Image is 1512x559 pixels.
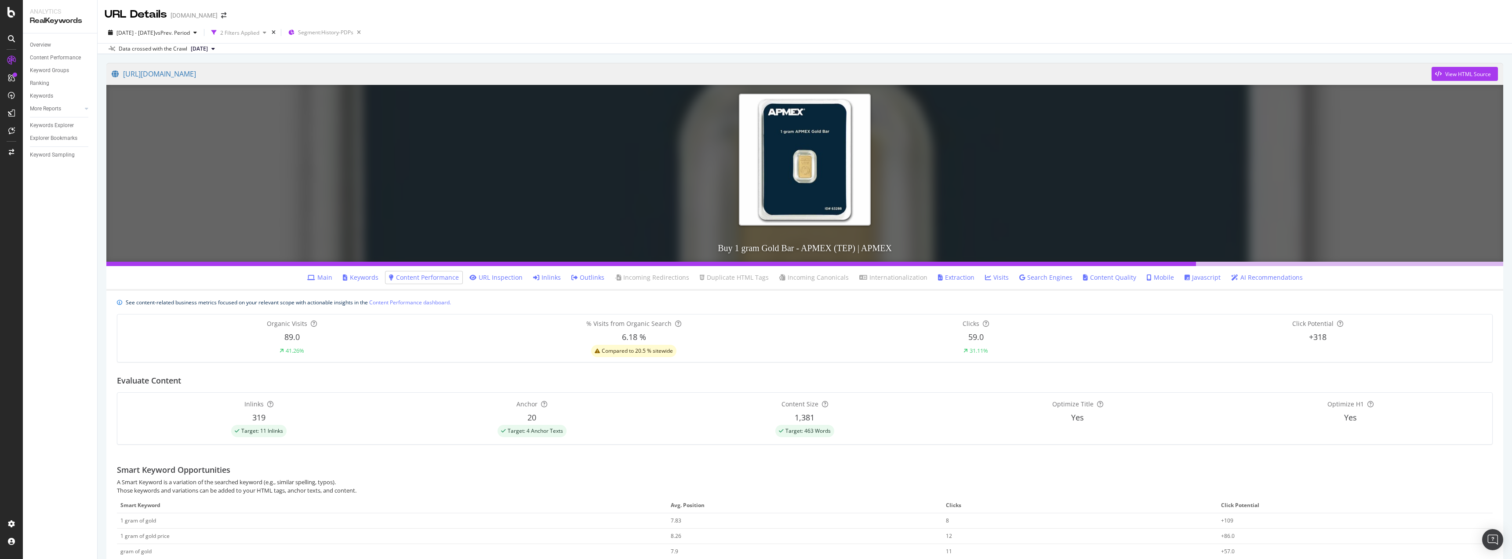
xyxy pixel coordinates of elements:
span: Yes [1071,412,1084,423]
div: Ranking [30,79,49,88]
a: Keywords [343,273,378,282]
div: 31.11% [970,347,988,355]
div: 7.83 [671,517,912,525]
span: +318 [1309,332,1327,342]
div: See content-related business metrics focused on your relevant scope with actionable insights in the [126,298,451,307]
div: 11 [946,548,1187,555]
a: Main [307,273,332,282]
span: % Visits from Organic Search [586,319,672,328]
span: 59.0 [968,332,984,342]
span: Target: 463 Words [785,428,831,434]
a: Overview [30,40,91,50]
span: Click Potential [1292,319,1334,328]
div: success label [498,425,567,437]
div: 2 Filters Applied [220,29,259,37]
h2: Smart Keyword Opportunities [117,466,230,475]
span: Clicks [946,501,1212,509]
button: [DATE] - [DATE]vsPrev. Period [105,26,200,40]
a: [URL][DOMAIN_NAME] [112,63,1432,85]
div: warning label [591,345,676,357]
button: View HTML Source [1432,67,1498,81]
div: Keyword Groups [30,66,69,75]
span: Smart Keyword [120,501,661,509]
div: 8 [946,517,1187,525]
a: Outlinks [571,273,604,282]
div: +109 [1221,517,1462,525]
div: +57.0 [1221,548,1462,555]
span: Compared to 20.5 % sitewide [602,348,673,354]
span: vs Prev. Period [155,29,190,37]
a: Duplicate HTML Tags [700,273,769,282]
a: Visits [985,273,1009,282]
button: [DATE] [187,44,218,54]
h2: Evaluate Content [117,376,181,385]
div: View HTML Source [1445,70,1491,78]
button: 2 Filters Applied [208,26,270,40]
div: 8.26 [671,532,912,540]
a: Keywords [30,91,91,101]
a: Javascript [1185,273,1221,282]
a: Mobile [1147,273,1174,282]
a: Keyword Sampling [30,150,91,160]
div: +86.0 [1221,532,1462,540]
a: Internationalization [859,273,927,282]
div: Content Performance [30,53,81,62]
a: Inlinks [533,273,561,282]
span: Target: 11 Inlinks [241,428,283,434]
span: 6.18 % [622,332,646,342]
span: Target: 4 Anchor Texts [508,428,563,434]
span: Inlinks [244,400,264,408]
div: Open Intercom Messenger [1482,529,1503,550]
span: Organic Visits [267,319,307,328]
div: success label [231,425,287,437]
div: success label [775,425,834,437]
div: Overview [30,40,51,50]
span: Click Potential [1221,501,1487,509]
a: Content Performance dashboard. [369,298,451,307]
span: 1,381 [795,412,814,423]
a: Content Performance [389,273,459,282]
div: Keywords [30,91,53,101]
span: Yes [1344,412,1357,423]
a: Extraction [938,273,974,282]
a: Incoming Redirections [615,273,689,282]
span: Optimize H1 [1327,400,1364,408]
a: Keywords Explorer [30,121,91,130]
span: 2025 Aug. 18th [191,45,208,53]
div: 1 gram of gold [120,517,156,525]
a: Explorer Bookmarks [30,134,91,143]
div: info banner [117,298,1493,307]
a: URL Inspection [469,273,523,282]
div: More Reports [30,104,61,113]
a: Keyword Groups [30,66,91,75]
span: Anchor [516,400,538,408]
button: Segment:History-PDPs [285,26,364,40]
h3: Buy 1 gram Gold Bar - APMEX (TEP) | APMEX [106,234,1503,262]
span: 89.0 [284,332,300,342]
div: Keywords Explorer [30,121,74,130]
div: [DOMAIN_NAME] [171,11,218,20]
div: times [270,28,277,37]
span: 319 [252,412,265,423]
span: Optimize Title [1052,400,1094,408]
div: 41.26% [286,347,304,355]
div: 7.9 [671,548,912,555]
span: Content Size [781,400,818,408]
a: Ranking [30,79,91,88]
div: Data crossed with the Crawl [119,45,187,53]
div: 12 [946,532,1187,540]
a: Content Performance [30,53,91,62]
div: Analytics [30,7,90,16]
a: More Reports [30,104,82,113]
a: Incoming Canonicals [779,273,849,282]
a: Search Engines [1019,273,1072,282]
a: Content Quality [1083,273,1136,282]
span: Segment: History-PDPs [298,29,353,36]
img: Buy 1 gram Gold Bar - APMEX (TEP) | APMEX [739,94,871,226]
div: RealKeywords [30,16,90,26]
div: 1 gram of gold price [120,532,170,540]
div: gram of gold [120,548,152,555]
span: Clicks [963,319,979,328]
a: AI Recommendations [1231,273,1303,282]
div: Keyword Sampling [30,150,75,160]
